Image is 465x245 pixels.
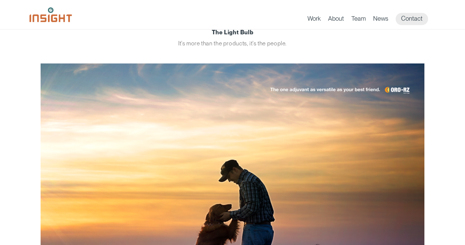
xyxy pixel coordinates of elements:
[307,15,321,25] a: Work
[307,13,435,25] nav: primary navigation menu
[94,27,371,49] p: It’s more than the products, it’s the people.
[328,15,344,25] a: About
[212,29,254,36] strong: The Light Bulb
[351,15,366,25] a: Team
[373,15,388,25] a: News
[30,7,72,22] img: Insight Marketing Design
[396,13,428,25] a: Contact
